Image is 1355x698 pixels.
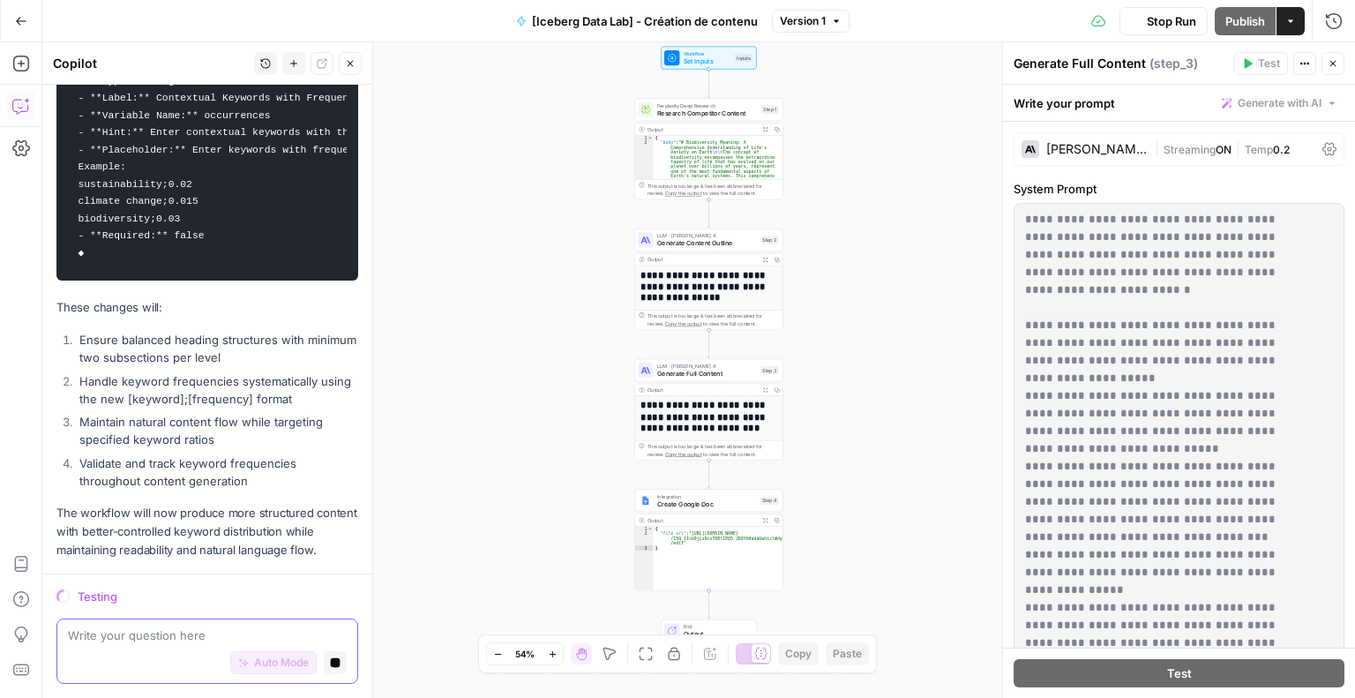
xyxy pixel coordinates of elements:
[648,136,653,140] span: Toggle code folding, rows 1 through 3
[707,590,710,619] g: Edge from step_4 to end
[634,47,782,70] div: WorkflowSet InputsInputs
[772,10,850,33] button: Version 1
[648,182,779,197] div: This output is too large & has been abbreviated for review. to view the full content.
[56,504,358,559] p: The workflow will now produce more structured content with better-controlled keyword distribution...
[785,646,812,662] span: Copy
[1225,12,1265,30] span: Publish
[75,413,358,448] li: Maintain natural content flow while targeting specified keyword ratios
[684,629,749,639] span: Output
[1014,180,1344,198] label: System Prompt
[78,588,358,605] div: Testing
[657,109,758,118] span: Research Competitor Content
[230,651,317,674] button: Auto Mode
[760,236,779,244] div: Step 2
[75,454,358,490] li: Validate and track keyword frequencies throughout content generation
[648,312,779,327] div: This output is too large & has been abbreviated for review. to view the full content.
[657,101,758,109] span: Perplexity Deep Research
[707,330,710,358] g: Edge from step_2 to step_3
[635,545,654,550] div: 3
[1216,143,1231,156] span: ON
[640,496,650,506] img: Instagram%20post%20-%201%201.png
[657,362,757,370] span: LLM · [PERSON_NAME] 4
[634,98,782,199] div: Perplexity Deep ResearchResearch Competitor ContentStep 1Output{ "body":"# Biodiversity Meaning: ...
[657,238,757,248] span: Generate Content Outline
[707,69,710,97] g: Edge from start to step_1
[707,199,710,228] g: Edge from step_1 to step_2
[657,369,757,379] span: Generate Full Content
[648,387,757,394] div: Output
[1234,52,1288,75] button: Test
[635,531,654,545] div: 2
[515,647,535,661] span: 54%
[1273,143,1290,156] span: 0.2
[1215,92,1344,115] button: Generate with AI
[657,492,756,500] span: Integration
[532,12,758,30] span: [Iceberg Data Lab] - Création de contenu
[657,499,756,509] span: Create Google Doc
[833,646,862,662] span: Paste
[778,642,819,665] button: Copy
[635,136,654,140] div: 1
[1231,139,1245,157] span: |
[1245,143,1273,156] span: Temp
[1167,664,1192,682] span: Test
[665,191,701,197] span: Copy the output
[1258,56,1280,71] span: Test
[780,13,826,29] span: Version 1
[1014,55,1229,72] div: Generate Full Content
[1238,95,1321,111] span: Generate with AI
[1164,143,1216,156] span: Streaming
[1014,659,1344,687] button: Test
[657,232,757,240] span: LLM · [PERSON_NAME] 4
[254,655,309,671] span: Auto Mode
[684,49,731,57] span: Workflow
[635,527,654,531] div: 1
[56,298,358,317] p: These changes will:
[505,7,768,35] button: [Iceberg Data Lab] - Création de contenu
[760,496,779,505] div: Step 4
[648,256,757,264] div: Output
[648,125,757,133] div: Output
[75,331,358,366] li: Ensure balanced heading structures with minimum two subsections per level
[1149,55,1198,72] span: ( step_3 )
[1003,85,1355,121] div: Write your prompt
[53,55,249,72] div: Copilot
[760,366,779,375] div: Step 3
[1147,12,1196,30] span: Stop Run
[665,321,701,327] span: Copy the output
[707,460,710,488] g: Edge from step_3 to step_4
[665,451,701,457] span: Copy the output
[648,527,653,531] span: Toggle code folding, rows 1 through 3
[1155,139,1164,157] span: |
[1215,7,1276,35] button: Publish
[1046,143,1148,155] div: [PERSON_NAME] 4
[634,489,782,590] div: IntegrationCreate Google DocStep 4Output{ "file_url":"[URL][DOMAIN_NAME] /15Q_IIck9jLz9cvTO8l1EQ5...
[1119,7,1208,35] button: Stop Run
[826,642,869,665] button: Paste
[648,443,779,458] div: This output is too large & has been abbreviated for review. to view the full content.
[634,619,782,642] div: EndOutput
[648,516,757,524] div: Output
[684,623,749,631] span: End
[75,372,358,408] li: Handle keyword frequencies systematically using the new [keyword];[frequency] format
[761,105,779,114] div: Step 1
[684,56,731,66] span: Set Inputs
[735,54,752,63] div: Inputs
